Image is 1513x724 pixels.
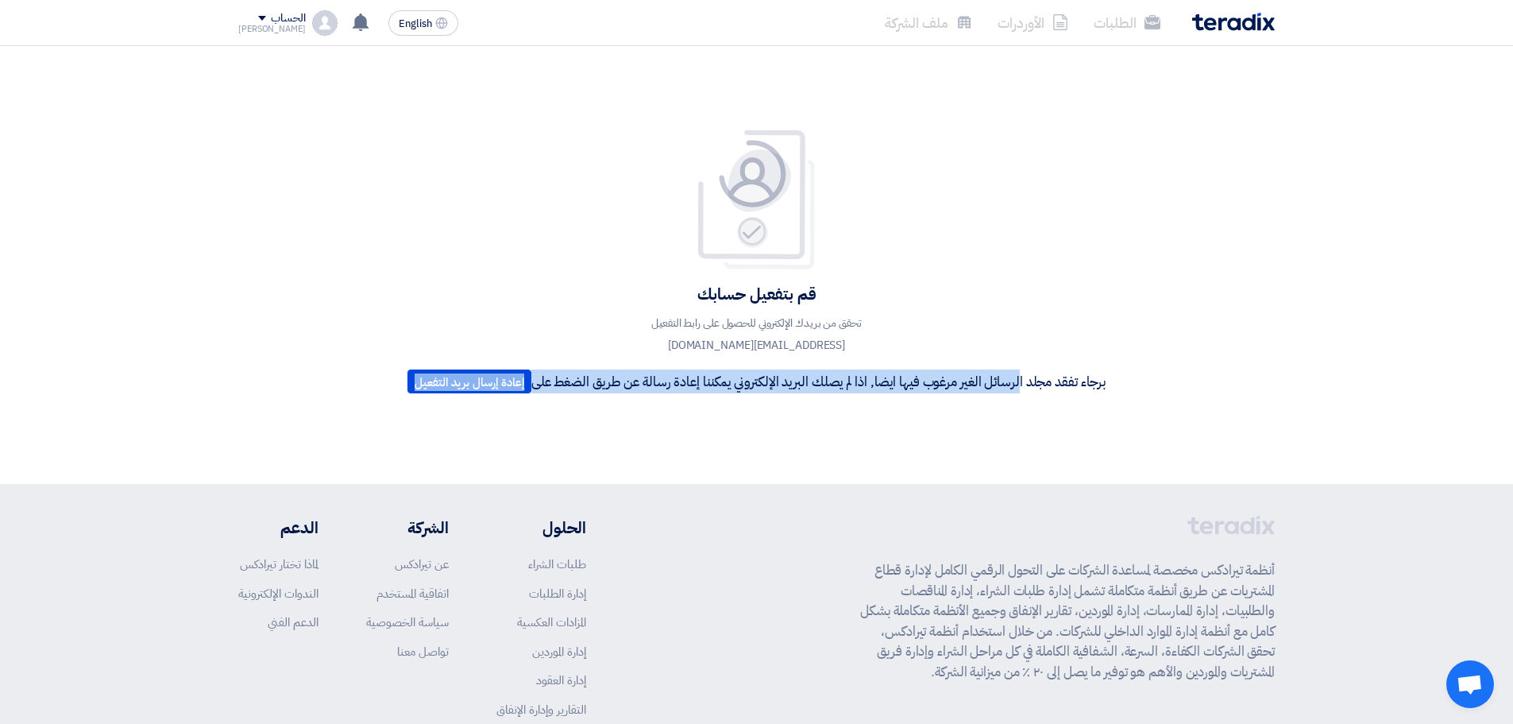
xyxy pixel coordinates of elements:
li: الدعم [238,516,318,540]
div: [PERSON_NAME] [238,25,306,33]
img: Your account is pending for verification [693,129,820,271]
span: English [399,18,432,29]
a: تواصل معنا [397,643,449,660]
a: طلبات الشراء [528,556,586,573]
a: إدارة الطلبات [529,585,586,602]
a: سياسة الخصوصية [366,614,449,631]
a: التقارير وإدارة الإنفاق [496,701,586,718]
a: لماذا تختار تيرادكس [240,556,318,573]
h4: قم بتفعيل حسابك [407,284,1106,304]
p: برجاء تفقد مجلد الرسائل الغير مرغوب فيها ايضا, اذا لم يصلك البريد الإلكتروني يمكننا إعادة رسالة ع... [407,370,1106,393]
a: عن تيرادكس [395,556,449,573]
a: اتفاقية المستخدم [376,585,449,602]
p: تحقق من بريدك الإلكتروني للحصول على رابط التفعيل [EMAIL_ADDRESS][DOMAIN_NAME] [614,312,900,357]
button: English [388,10,458,36]
li: الحلول [496,516,586,540]
a: إدارة العقود [536,672,586,689]
div: الحساب [271,12,305,25]
li: الشركة [366,516,449,540]
a: الندوات الإلكترونية [238,585,318,602]
img: Teradix logo [1192,13,1275,31]
button: إعادة إرسال بريد التفعيل [407,370,531,393]
p: أنظمة تيرادكس مخصصة لمساعدة الشركات على التحول الرقمي الكامل لإدارة قطاع المشتريات عن طريق أنظمة ... [860,560,1275,682]
img: profile_test.png [312,10,338,36]
a: الدعم الفني [268,614,318,631]
a: المزادات العكسية [517,614,586,631]
a: إدارة الموردين [532,643,586,660]
div: Open chat [1446,660,1494,708]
